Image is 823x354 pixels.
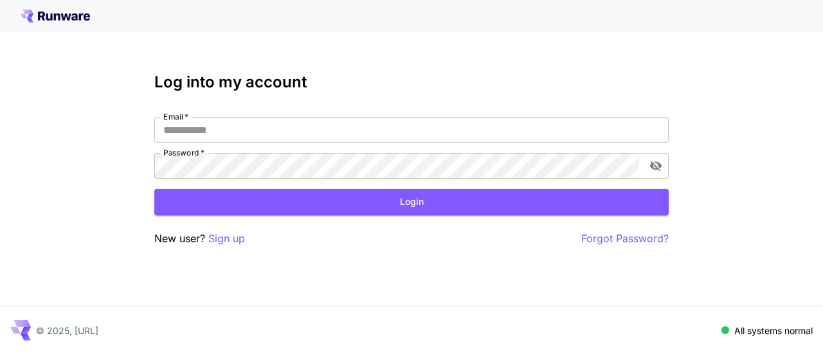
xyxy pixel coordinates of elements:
[734,324,813,337] p: All systems normal
[163,147,204,158] label: Password
[208,231,245,247] button: Sign up
[644,154,667,177] button: toggle password visibility
[154,231,245,247] p: New user?
[36,324,98,337] p: © 2025, [URL]
[581,231,669,247] button: Forgot Password?
[154,189,669,215] button: Login
[154,73,669,91] h3: Log into my account
[163,111,188,122] label: Email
